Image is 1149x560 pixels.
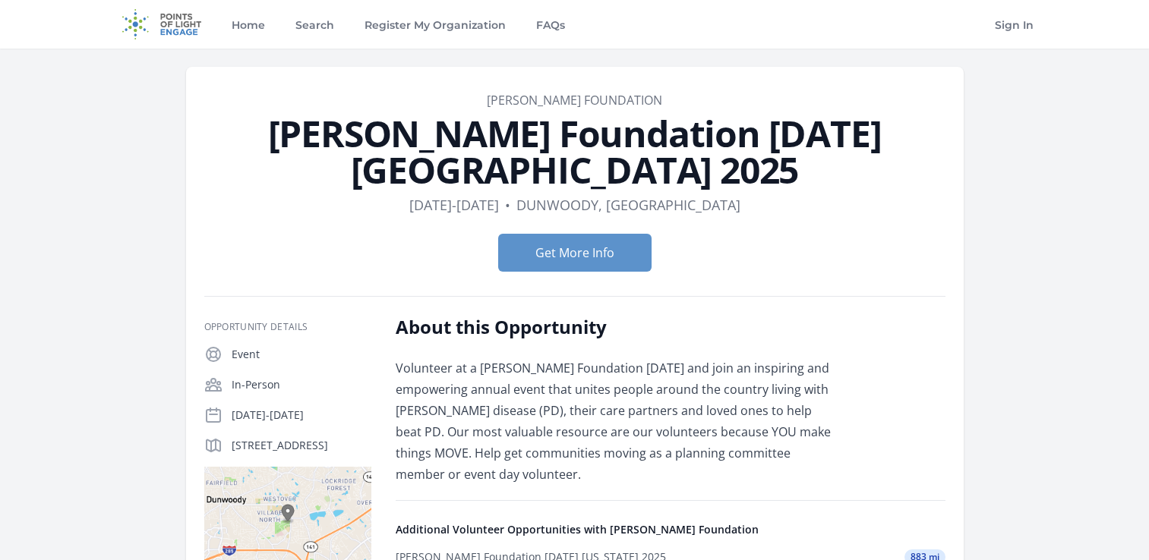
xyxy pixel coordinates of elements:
p: Event [232,347,371,362]
div: • [505,194,510,216]
h3: Opportunity Details [204,321,371,333]
p: Volunteer at a [PERSON_NAME] Foundation [DATE] and join an inspiring and empowering annual event ... [396,357,840,485]
h4: Additional Volunteer Opportunities with [PERSON_NAME] Foundation [396,522,945,537]
h2: About this Opportunity [396,315,840,339]
button: Get More Info [498,234,652,272]
p: [DATE]-[DATE] [232,407,371,423]
dd: Dunwoody, [GEOGRAPHIC_DATA] [516,194,740,216]
p: In-Person [232,377,371,392]
p: [STREET_ADDRESS] [232,438,371,453]
a: [PERSON_NAME] Foundation [487,92,662,109]
dd: [DATE]-[DATE] [409,194,499,216]
h1: [PERSON_NAME] Foundation [DATE] [GEOGRAPHIC_DATA] 2025 [204,115,945,188]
